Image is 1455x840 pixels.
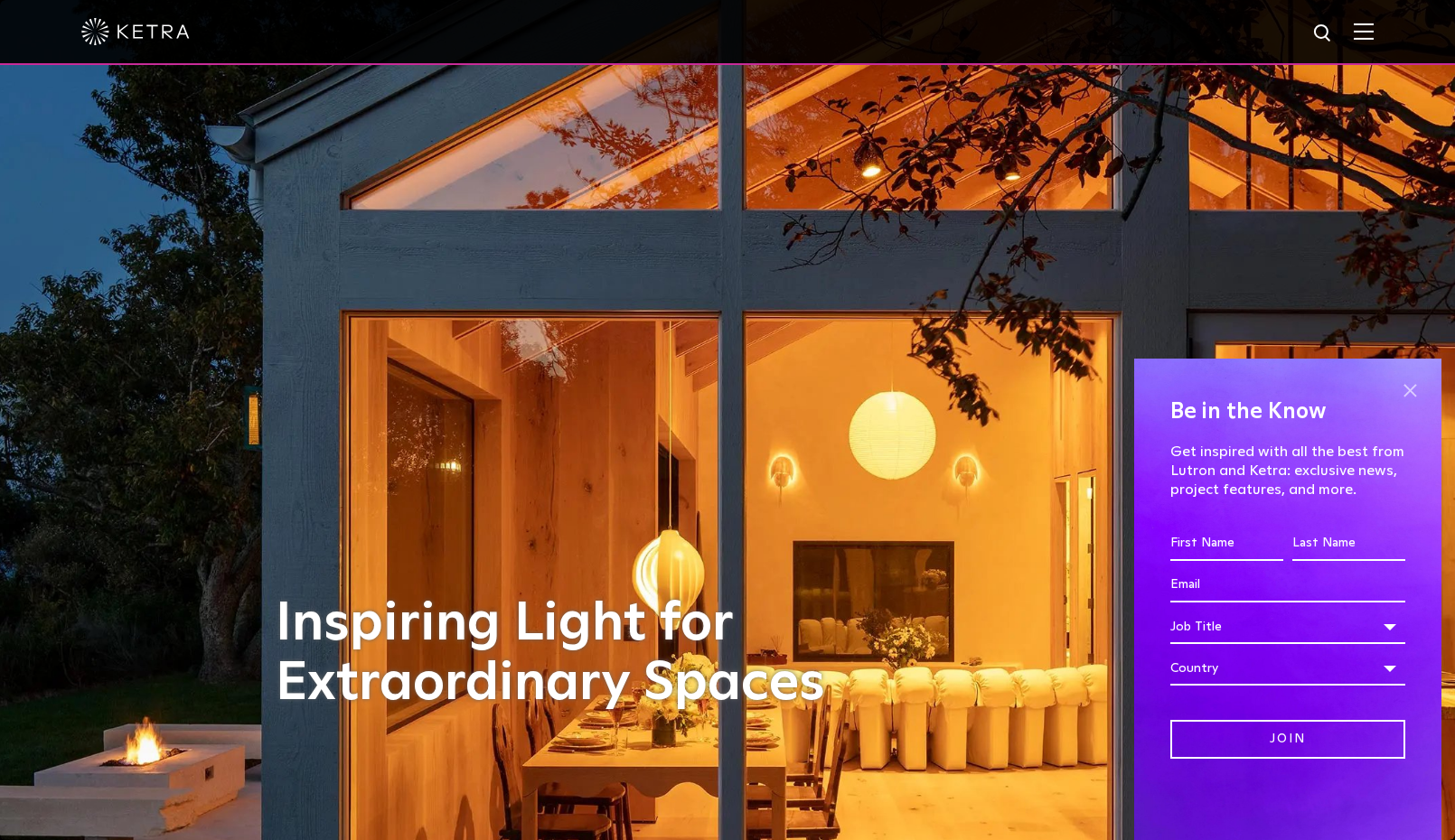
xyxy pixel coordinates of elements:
[1312,23,1335,45] img: search icon
[1292,527,1405,561] input: Last Name
[1354,23,1374,40] img: Hamburger%20Nav.svg
[1170,568,1405,602] input: Email
[1170,395,1405,429] h4: Be in the Know
[276,594,863,714] h1: Inspiring Light for Extraordinary Spaces
[1170,720,1405,759] input: Join
[1170,651,1405,686] div: Country
[1170,443,1405,499] p: Get inspired with all the best from Lutron and Ketra: exclusive news, project features, and more.
[1170,527,1283,561] input: First Name
[1170,610,1405,644] div: Job Title
[81,18,190,45] img: ketra-logo-2019-white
